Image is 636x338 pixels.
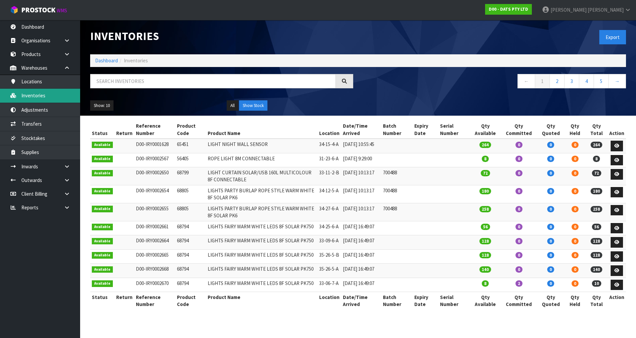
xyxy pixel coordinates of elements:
span: 56 [481,224,490,230]
span: 0 [547,280,554,287]
td: 31-23-6-A [317,153,341,167]
span: Inventories [124,57,148,64]
span: 140 [591,266,602,273]
td: [DATE] 10:13:17 [341,203,382,221]
td: D00-IRY0002655 [134,203,175,221]
td: [DATE] 10:13:17 [341,167,382,185]
span: 0 [547,188,554,194]
nav: Page navigation [363,74,626,90]
th: Status [90,121,115,139]
span: 128 [479,252,491,258]
span: 0 [572,188,579,194]
span: 0 [547,266,554,273]
span: 56 [592,224,601,230]
td: 68805 [175,185,206,203]
td: [DATE] 10:13:17 [341,185,382,203]
span: 0 [515,252,522,258]
a: 3 [564,74,579,88]
span: 0 [572,170,579,176]
span: Available [92,188,113,195]
td: 68794 [175,249,206,264]
td: [DATE] 16:49:07 [341,249,382,264]
th: Product Name [206,292,317,310]
span: 0 [547,142,554,148]
th: Return [115,121,134,139]
span: 180 [479,188,491,194]
td: D00-IRY0002668 [134,264,175,278]
span: 0 [572,252,579,258]
span: Available [92,142,113,148]
td: 700488 [381,167,413,185]
th: Qty Available [470,292,501,310]
a: 5 [594,74,609,88]
span: 0 [515,156,522,162]
td: 68794 [175,264,206,278]
span: Available [92,238,113,245]
th: Product Code [175,292,206,310]
td: D00-IRY0001628 [134,139,175,153]
th: Qty Quoted [537,292,565,310]
td: LIGHTS FAIRY WARM WHITE LEDS 8F SOLAR PK750 [206,264,317,278]
span: 8 [482,156,489,162]
th: Product Name [206,121,317,139]
button: All [227,100,238,111]
span: 128 [591,238,602,244]
a: 1 [535,74,550,88]
td: LIGHTS FAIRY WARM WHITE LEDS 8F SOLAR PK750 [206,278,317,292]
td: 68794 [175,221,206,235]
td: D00-IRY0002654 [134,185,175,203]
span: 180 [591,188,602,194]
a: ← [517,74,535,88]
span: 0 [515,188,522,194]
td: 34-25-6-A [317,221,341,235]
td: LIGHTS FAIRY WARM WHITE LEDS 8F SOLAR PK750 [206,221,317,235]
span: 72 [592,170,601,176]
th: Date/Time Arrived [341,292,382,310]
td: 33-11-2-B [317,167,341,185]
span: 8 [593,156,600,162]
a: D00 - DATS PTY LTD [485,4,532,15]
span: 264 [479,142,491,148]
td: LIGHT CURTAIN SOLAR/USB 160L MULTICOLOUR 8F CONNECTABLE [206,167,317,185]
th: Location [317,292,341,310]
span: 258 [479,206,491,212]
input: Search inventories [90,74,336,88]
th: Reference Number [134,292,175,310]
span: 72 [481,170,490,176]
td: 68794 [175,235,206,250]
th: Action [608,292,626,310]
span: 2 [515,280,522,287]
td: 68794 [175,278,206,292]
td: 34-12-5-A [317,185,341,203]
span: Available [92,206,113,212]
td: [DATE] 16:49:07 [341,221,382,235]
a: → [608,74,626,88]
td: [DATE] 9:29:00 [341,153,382,167]
th: Batch Number [381,121,413,139]
td: ROPE LIGHT 8M CONNECTABLE [206,153,317,167]
span: 0 [515,170,522,176]
h1: Inventories [90,30,353,42]
td: 33-06-7-A [317,278,341,292]
span: Available [92,156,113,162]
span: Available [92,224,113,230]
th: Qty Available [470,121,501,139]
span: 0 [515,238,522,244]
th: Location [317,121,341,139]
td: LIGHTS FAIRY WARM WHITE LEDS 8F SOLAR PK750 [206,235,317,250]
td: 35-26-5-A [317,264,341,278]
button: Export [599,30,626,44]
td: [DATE] 10:55:45 [341,139,382,153]
small: WMS [57,7,67,14]
td: LIGHTS FAIRY WARM WHITE LEDS 8F SOLAR PK750 [206,249,317,264]
th: Reference Number [134,121,175,139]
span: 0 [515,224,522,230]
a: Dashboard [95,57,118,64]
td: D00-IRY0002661 [134,221,175,235]
th: Product Code [175,121,206,139]
img: cube-alt.png [10,6,18,14]
th: Qty Total [585,121,608,139]
td: D00-IRY0002664 [134,235,175,250]
a: 2 [550,74,565,88]
th: Status [90,292,115,310]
